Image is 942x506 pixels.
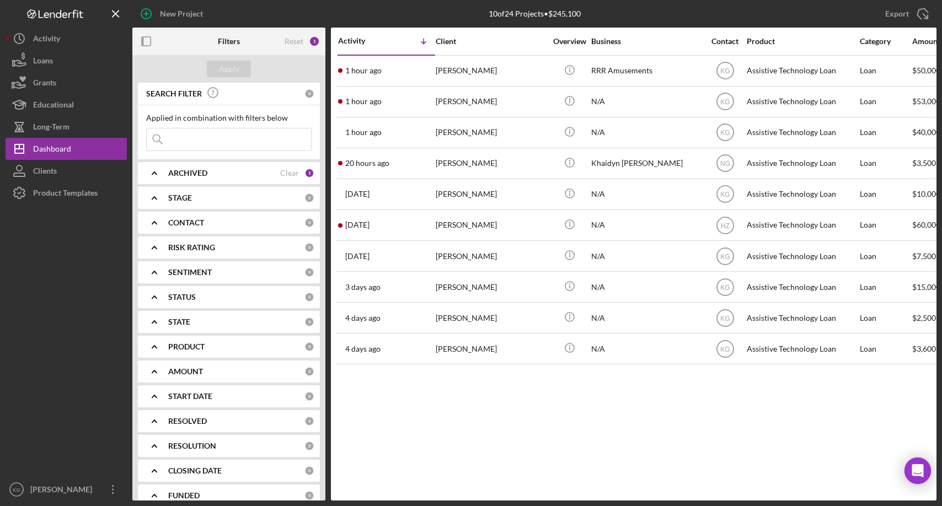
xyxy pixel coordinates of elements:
[860,241,911,271] div: Loan
[747,56,857,85] div: Assistive Technology Loan
[720,98,730,106] text: KG
[436,241,546,271] div: [PERSON_NAME]
[168,491,200,500] b: FUNDED
[436,118,546,147] div: [PERSON_NAME]
[33,116,69,141] div: Long-Term
[436,37,546,46] div: Client
[345,128,382,137] time: 2025-09-02 18:23
[874,3,936,25] button: Export
[720,345,730,353] text: KG
[218,37,240,46] b: Filters
[747,180,857,209] div: Assistive Technology Loan
[885,3,909,25] div: Export
[747,211,857,240] div: Assistive Technology Loan
[747,118,857,147] div: Assistive Technology Loan
[285,37,303,46] div: Reset
[345,190,370,198] time: 2025-08-31 18:31
[591,241,702,271] div: N/A
[860,272,911,302] div: Loan
[168,193,192,202] b: STAGE
[304,491,314,500] div: 0
[168,243,215,252] b: RISK RATING
[6,160,127,182] button: Clients
[720,129,730,137] text: KG
[720,191,730,198] text: KG
[168,417,207,426] b: RESOLVED
[345,66,382,75] time: 2025-09-02 18:42
[747,87,857,116] div: Assistive Technology Loan
[591,303,702,332] div: N/A
[436,149,546,178] div: [PERSON_NAME]
[860,303,911,332] div: Loan
[304,466,314,476] div: 0
[280,169,299,177] div: Clear
[304,218,314,228] div: 0
[860,149,911,178] div: Loan
[304,441,314,451] div: 0
[860,180,911,209] div: Loan
[860,334,911,363] div: Loan
[345,314,381,322] time: 2025-08-30 04:25
[6,28,127,50] button: Activity
[345,283,381,292] time: 2025-08-30 14:55
[704,37,746,46] div: Contact
[304,292,314,302] div: 0
[6,138,127,160] button: Dashboard
[309,36,320,47] div: 1
[168,293,196,302] b: STATUS
[13,487,20,493] text: KG
[720,314,730,322] text: KG
[168,466,222,475] b: CLOSING DATE
[146,114,312,122] div: Applied in combination with filters below
[747,334,857,363] div: Assistive Technology Loan
[304,416,314,426] div: 0
[338,36,387,45] div: Activity
[860,87,911,116] div: Loan
[304,89,314,99] div: 0
[747,149,857,178] div: Assistive Technology Loan
[489,9,581,18] div: 10 of 24 Projects • $245,100
[168,169,207,177] b: ARCHIVED
[6,72,127,94] a: Grants
[168,392,212,401] b: START DATE
[345,220,370,229] time: 2025-08-31 14:39
[168,367,203,376] b: AMOUNT
[720,67,730,75] text: KG
[6,478,127,500] button: KG[PERSON_NAME]
[591,56,702,85] div: RRR Amusements
[33,28,60,52] div: Activity
[219,61,239,77] div: Apply
[168,268,212,277] b: SENTIMENT
[6,50,127,72] button: Loans
[6,116,127,138] button: Long-Term
[33,50,53,74] div: Loans
[33,94,74,119] div: Educational
[720,160,730,168] text: NG
[160,3,203,25] div: New Project
[860,37,911,46] div: Category
[591,87,702,116] div: N/A
[345,159,389,168] time: 2025-09-01 23:21
[436,56,546,85] div: [PERSON_NAME]
[747,303,857,332] div: Assistive Technology Loan
[747,272,857,302] div: Assistive Technology Loan
[747,37,857,46] div: Product
[436,272,546,302] div: [PERSON_NAME]
[304,317,314,327] div: 0
[747,241,857,271] div: Assistive Technology Loan
[436,303,546,332] div: [PERSON_NAME]
[33,160,57,185] div: Clients
[6,182,127,204] button: Product Templates
[207,61,251,77] button: Apply
[720,252,730,260] text: KG
[168,317,190,326] b: STATE
[860,56,911,85] div: Loan
[6,94,127,116] button: Educational
[436,180,546,209] div: [PERSON_NAME]
[132,3,214,25] button: New Project
[168,342,205,351] b: PRODUCT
